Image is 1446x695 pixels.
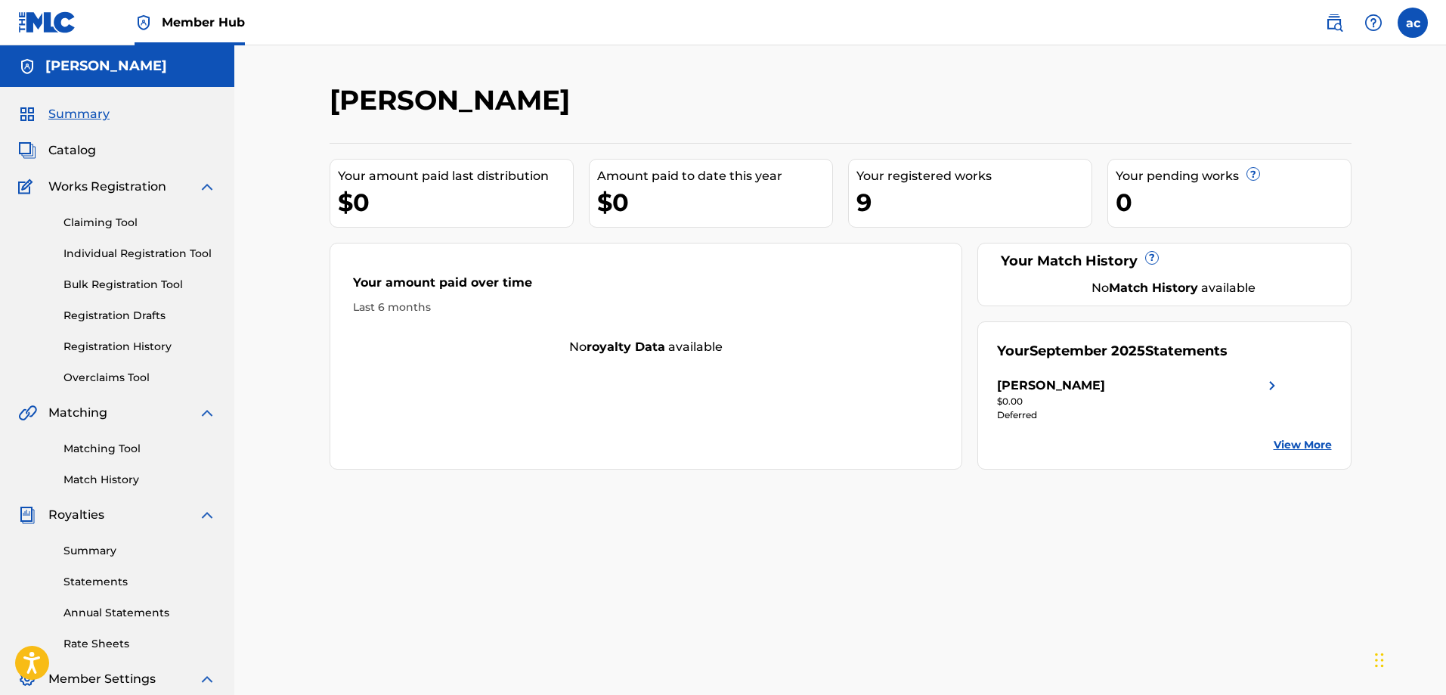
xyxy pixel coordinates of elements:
div: Amount paid to date this year [597,167,832,185]
a: Public Search [1319,8,1349,38]
span: ? [1146,252,1158,264]
span: Matching [48,404,107,422]
a: Bulk Registration Tool [63,277,216,293]
div: Your registered works [856,167,1091,185]
a: Rate Sheets [63,636,216,652]
div: $0.00 [997,395,1281,408]
img: expand [198,404,216,422]
img: Royalties [18,506,36,524]
span: Royalties [48,506,104,524]
div: No available [1016,279,1332,297]
a: CatalogCatalog [18,141,96,160]
div: Deferred [997,408,1281,422]
img: right chevron icon [1263,377,1281,395]
img: MLC Logo [18,11,76,33]
div: Help [1358,8,1389,38]
div: Arrastrar [1375,638,1384,683]
div: [PERSON_NAME] [997,377,1105,395]
div: $0 [338,185,573,219]
div: Your Statements [997,341,1228,361]
a: SummarySummary [18,105,110,123]
a: View More [1274,437,1332,453]
span: Member Settings [48,670,156,688]
div: Last 6 months [353,299,940,315]
a: Overclaims Tool [63,370,216,386]
span: ? [1247,168,1259,180]
a: Annual Statements [63,605,216,621]
div: $0 [597,185,832,219]
div: 0 [1116,185,1351,219]
img: expand [198,178,216,196]
a: Claiming Tool [63,215,216,231]
div: Your Match History [997,251,1332,271]
img: help [1364,14,1383,32]
img: Matching [18,404,37,422]
img: search [1325,14,1343,32]
a: Summary [63,543,216,559]
a: Statements [63,574,216,590]
span: Member Hub [162,14,245,31]
img: Summary [18,105,36,123]
a: Match History [63,472,216,488]
a: [PERSON_NAME]right chevron icon$0.00Deferred [997,377,1281,422]
a: Registration History [63,339,216,355]
img: Member Settings [18,670,36,688]
a: Matching Tool [63,441,216,457]
strong: royalty data [587,340,665,354]
strong: Match History [1109,281,1198,295]
h5: agustin cejudo moreno [45,57,167,75]
img: expand [198,506,216,524]
div: No available [330,338,962,356]
h2: [PERSON_NAME] [330,83,577,117]
a: Registration Drafts [63,308,216,324]
img: expand [198,670,216,688]
div: Your amount paid last distribution [338,167,573,185]
img: Accounts [18,57,36,76]
span: September 2025 [1030,343,1145,359]
img: Top Rightsholder [135,14,153,32]
div: Your amount paid over time [353,274,940,299]
div: Widget de chat [1370,622,1446,695]
img: Catalog [18,141,36,160]
iframe: Chat Widget [1370,622,1446,695]
div: Your pending works [1116,167,1351,185]
span: Works Registration [48,178,166,196]
span: Summary [48,105,110,123]
div: User Menu [1398,8,1428,38]
span: Catalog [48,141,96,160]
img: Works Registration [18,178,38,196]
a: Individual Registration Tool [63,246,216,262]
div: 9 [856,185,1091,219]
